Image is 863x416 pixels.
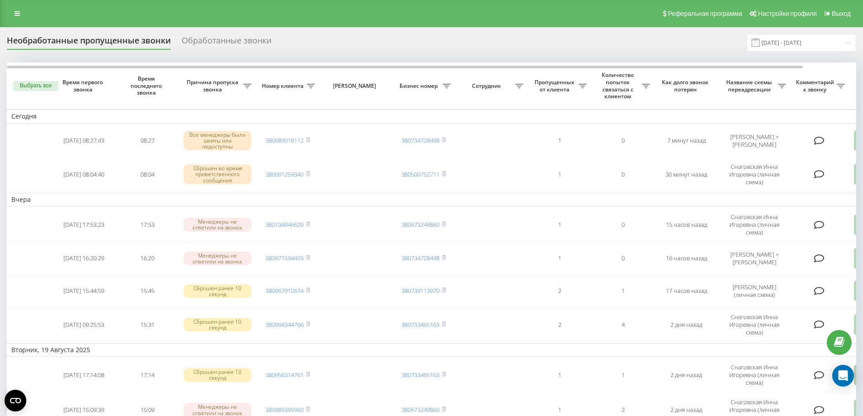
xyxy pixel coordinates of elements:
td: [PERSON_NAME] + [PERSON_NAME] [718,125,791,156]
a: 380739113970 [401,287,439,295]
td: [DATE] 15:44:59 [52,276,116,306]
td: 2 [528,276,591,306]
span: Настройки профиля [758,10,817,17]
span: Выход [832,10,851,17]
a: 380733465163 [401,320,439,329]
a: 380991259340 [265,170,304,178]
span: Как долго звонок потерян [662,79,711,93]
td: 1 [528,243,591,274]
td: 1 [528,208,591,241]
td: 15:31 [116,308,179,341]
td: 17 часов назад [655,276,718,306]
td: [DATE] 17:53:23 [52,208,116,241]
td: 0 [591,125,655,156]
a: 380673249860 [401,406,439,414]
td: 1 [528,158,591,191]
td: 4 [591,308,655,341]
td: Снаговская Инна Игоревна (личная схема) [718,158,791,191]
td: 0 [591,208,655,241]
span: Пропущенных от клиента [532,79,579,93]
a: 380734946629 [265,220,304,229]
td: [PERSON_NAME] + [PERSON_NAME] [718,243,791,274]
span: Бизнес номер [396,82,443,90]
a: 380500752711 [401,170,439,178]
td: 0 [591,243,655,274]
td: 15 часов назад [655,208,718,241]
a: 380971594493 [265,254,304,262]
td: 08:04 [116,158,179,191]
td: 16:20 [116,243,179,274]
span: Время первого звонка [59,79,108,93]
div: Сброшен ранее 10 секунд [183,284,251,298]
a: 380956314761 [265,371,304,379]
td: 0 [591,158,655,191]
td: 2 дня назад [655,308,718,341]
td: 2 дня назад [655,359,718,392]
div: Сброшен ранее 10 секунд [183,368,251,382]
div: Сброшен ранее 10 секунд [183,318,251,331]
a: 380689018112 [265,136,304,144]
span: [PERSON_NAME] [327,82,384,90]
td: 16 часов назад [655,243,718,274]
a: 380734728498 [401,136,439,144]
span: Комментарий к звонку [795,79,837,93]
td: [PERSON_NAME] (личная схема) [718,276,791,306]
td: 17:53 [116,208,179,241]
td: Снаговская Инна Игоревна (личная схема) [718,359,791,392]
td: [DATE] 17:14:08 [52,359,116,392]
td: [DATE] 09:25:53 [52,308,116,341]
td: 1 [528,359,591,392]
div: Open Intercom Messenger [832,365,854,387]
button: Open CMP widget [5,390,26,411]
td: 1 [591,359,655,392]
td: 08:27 [116,125,179,156]
td: [DATE] 16:20:29 [52,243,116,274]
div: Менеджеры не ответили на звонок [183,252,251,265]
span: Количество попыток связаться с клиентом [596,72,642,100]
a: 380734728498 [401,254,439,262]
div: Сброшен во время приветственного сообщения [183,164,251,184]
div: Все менеджеры были заняты или недоступны [183,131,251,151]
td: 1 [528,125,591,156]
a: 380994344766 [265,320,304,329]
td: 2 [528,308,591,341]
div: Менеджеры не ответили на звонок [183,218,251,231]
td: 15:45 [116,276,179,306]
td: 1 [591,276,655,306]
div: Обработанные звонки [182,36,271,50]
span: Реферальная программа [668,10,742,17]
td: 30 минут назад [655,158,718,191]
a: 380967910674 [265,287,304,295]
td: 7 минут назад [655,125,718,156]
a: 380733465163 [401,371,439,379]
td: [DATE] 08:04:40 [52,158,116,191]
span: Время последнего звонка [123,75,172,96]
td: Снаговская Инна Игоревна (личная схема) [718,308,791,341]
td: [DATE] 08:27:43 [52,125,116,156]
span: Номер клиента [260,82,307,90]
span: Сотрудник [460,82,515,90]
span: Причина пропуска звонка [183,79,243,93]
td: Снаговская Инна Игоревна (личная схема) [718,208,791,241]
a: 380673249860 [401,220,439,229]
div: Необработанные пропущенные звонки [7,36,171,50]
button: Выбрать все [13,81,58,91]
td: 17:14 [116,359,179,392]
span: Название схемы переадресации [723,79,778,93]
a: 380989395960 [265,406,304,414]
